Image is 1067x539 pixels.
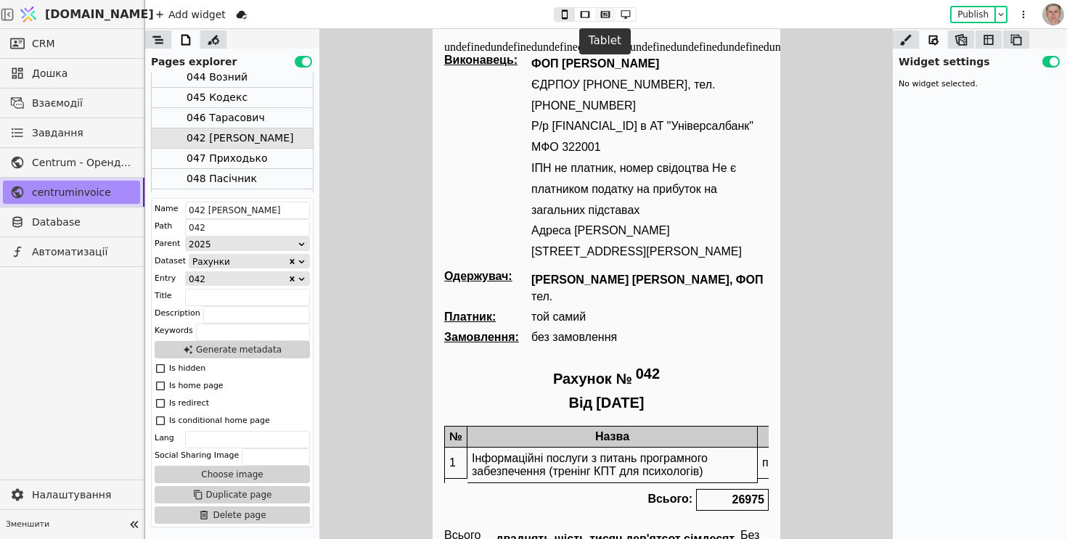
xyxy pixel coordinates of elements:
[155,448,239,463] div: Social Sharing Image
[3,240,140,263] a: Автоматизації
[952,7,994,22] button: Publish
[155,324,193,338] div: Keywords
[99,244,330,258] div: [PERSON_NAME] [PERSON_NAME], ФОП
[32,36,55,52] span: CRM
[155,306,200,321] div: Description
[99,46,336,88] p: ЄДРПОУ [PHONE_NUMBER], тел. [PHONE_NUMBER]
[155,341,310,358] button: Generate metadata
[32,185,133,200] span: centruminvoice
[325,419,376,450] div: послуга
[32,215,133,230] span: Database
[893,73,1067,96] div: No widget selected.
[3,62,140,85] a: Дошка
[325,397,376,419] div: Од.
[1042,4,1064,25] img: 1560949290925-CROPPED-IMG_0201-2-.jpg
[99,281,153,295] div: той самий
[169,361,205,376] div: Is hidden
[187,169,257,189] div: 048 Пасічник
[187,67,248,87] div: 044 Возний
[12,302,99,315] div: Замовлення:
[152,149,313,169] div: 047 Приходько
[15,1,145,28] a: [DOMAIN_NAME]
[155,254,186,268] div: Dataset
[155,202,178,216] div: Name
[169,379,224,393] div: Is home page
[99,129,336,192] p: ІПН не платник, номер свідоцтва Не є платником податку на прибуток на загальних підставах
[12,241,99,274] div: Одержувач:
[187,189,293,209] div: 060 [PERSON_NAME]
[211,460,263,482] div: Всього:
[32,155,133,170] span: Centrum - Оренда офісних приміщень
[263,460,336,482] div: 26975
[203,337,227,363] div: 042
[12,419,35,450] div: 1
[169,396,209,411] div: Is redirect
[12,397,35,419] div: №
[12,25,99,38] div: Виконавець:
[189,272,287,285] div: 042
[32,244,133,260] span: Автоматизації
[99,87,336,129] p: Р/р [FINANCIAL_ID] в АТ "Універсалбанк" МФО 322001
[152,169,313,189] div: 048 Пасічник
[155,236,180,251] div: Parent
[35,397,325,419] div: Назва
[3,483,140,506] a: Налаштування
[3,181,140,204] a: centruminvoice
[187,88,248,107] div: 045 Кодекс
[3,91,140,115] a: Взаємодії
[187,108,265,128] div: 046 Тарасович
[32,96,133,111] span: Взаємодії
[187,128,293,148] div: 042 [PERSON_NAME]
[45,6,154,23] span: [DOMAIN_NAME]
[3,210,140,234] a: Database
[152,67,313,88] div: 044 Возний
[32,126,83,141] span: Завдання
[12,500,63,533] div: Всього на суму:
[155,506,310,524] button: Delete page
[151,6,230,23] div: Add widget
[99,25,336,46] p: ФОП [PERSON_NAME]
[63,503,308,530] div: двадцять шість тисяч дев'ятсот сімдесят п'ять гривень нуль копійок
[169,413,270,428] div: Is conditional home page
[155,466,310,483] button: Choose image
[17,1,39,28] img: Logo
[152,108,313,128] div: 046 Тарасович
[99,261,120,274] div: тел.
[155,219,172,234] div: Path
[136,366,160,382] div: Від
[3,151,140,174] a: Centrum - Оренда офісних приміщень
[152,88,313,108] div: 045 Кодекс
[155,486,310,503] button: Duplicate page
[192,255,287,269] div: Рахунки
[893,49,1067,70] div: Widget settings
[3,121,140,144] a: Завдання
[145,49,319,70] div: Pages explorer
[189,237,297,250] div: 2025
[308,500,336,533] div: Без ПДВ
[120,337,200,363] p: Рахунок №
[32,487,133,503] span: Налаштування
[163,366,211,382] div: [DATE]
[155,431,174,445] div: Lang
[12,281,99,295] div: Платник:
[99,192,336,234] p: Адреса [PERSON_NAME][STREET_ADDRESS][PERSON_NAME]
[35,419,325,454] div: Інформаційні послуги з питань програмного забезпечення (тренінг КПТ для психологів)
[155,289,172,303] div: Title
[155,271,176,286] div: Entry
[6,519,124,531] span: Зменшити
[187,149,268,168] div: 047 Приходько
[3,32,140,55] a: CRM
[32,66,133,81] span: Дошка
[99,302,184,315] div: без замовлення
[152,128,313,149] div: 042 [PERSON_NAME]
[152,189,313,210] div: 060 [PERSON_NAME]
